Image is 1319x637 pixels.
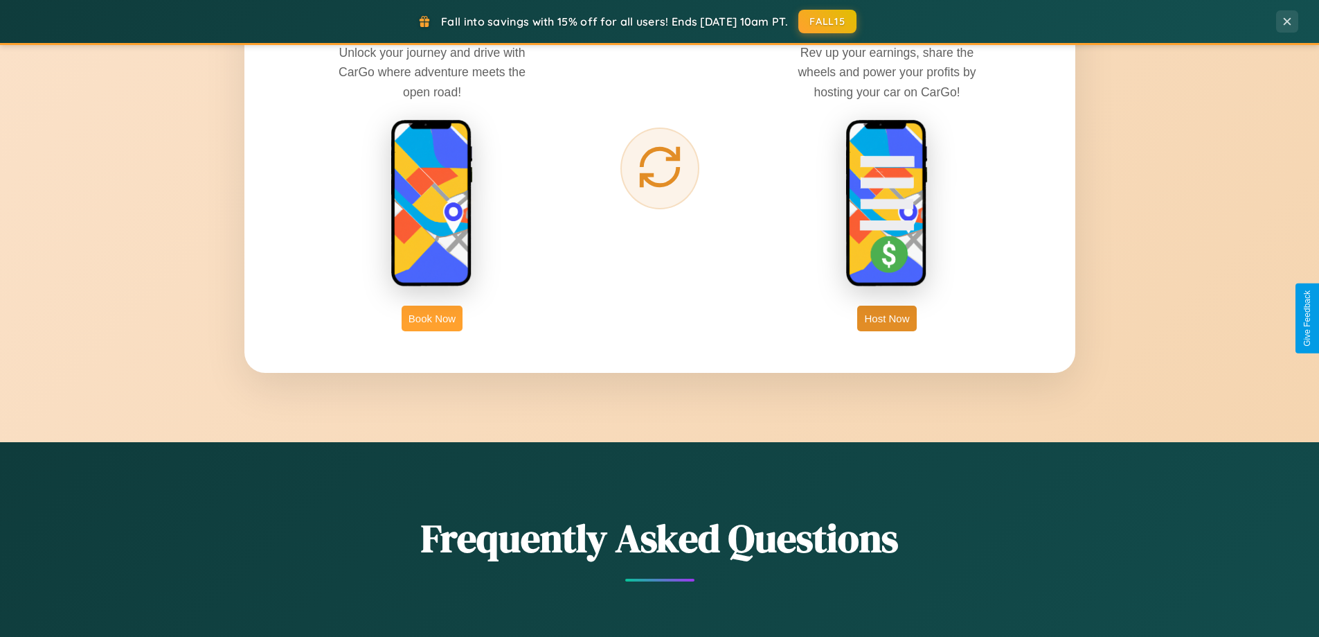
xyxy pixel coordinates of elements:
p: Unlock your journey and drive with CarGo where adventure meets the open road! [328,43,536,101]
h2: Frequently Asked Questions [244,512,1075,565]
p: Rev up your earnings, share the wheels and power your profits by hosting your car on CarGo! [783,43,991,101]
img: rent phone [391,119,474,288]
img: host phone [845,119,928,288]
span: Fall into savings with 15% off for all users! Ends [DATE] 10am PT. [441,15,788,28]
button: Book Now [402,306,463,331]
div: Give Feedback [1302,290,1312,347]
button: Host Now [857,306,916,331]
button: FALL15 [798,10,856,33]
